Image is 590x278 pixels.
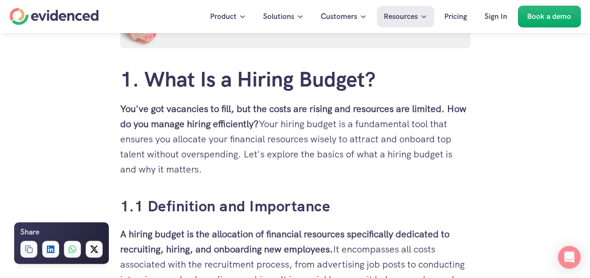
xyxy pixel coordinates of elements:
strong: A hiring budget is the allocation of financial resources specifically dedicated to recruiting, hi... [120,228,452,255]
div: Open Intercom Messenger [558,246,581,269]
p: Pricing [444,10,467,23]
a: Pricing [437,6,474,27]
p: Customers [321,10,357,23]
p: Solutions [263,10,294,23]
p: Resources [384,10,418,23]
a: Book a demo [518,6,581,27]
h6: Share [20,226,39,238]
a: Sign In [477,6,514,27]
a: Home [9,8,98,25]
a: 1. What Is a Hiring Budget? [120,66,375,93]
a: 1.1 Definition and Importance [120,196,331,216]
p: Sign In [484,10,507,23]
p: Book a demo [527,10,571,23]
strong: You've got vacancies to fill, but the costs are rising and resources are limited. How do you mana... [120,103,469,130]
p: Your hiring budget is a fundamental tool that ensures you allocate your financial resources wisel... [120,101,470,177]
p: Product [210,10,237,23]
